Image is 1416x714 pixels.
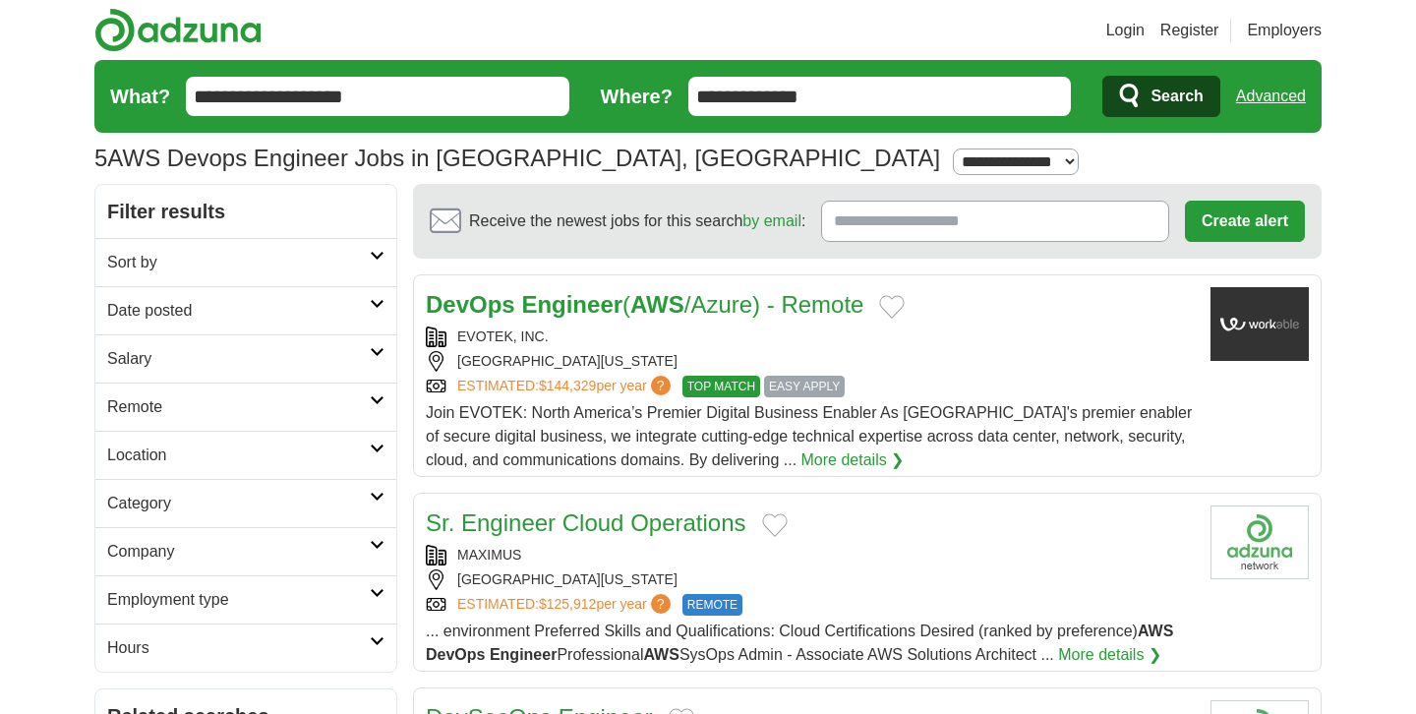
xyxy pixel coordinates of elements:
a: ESTIMATED:$144,329per year? [457,376,675,397]
a: More details ❯ [801,448,905,472]
a: Login [1106,19,1145,42]
h2: Company [107,540,370,564]
a: Sr. Engineer Cloud Operations [426,509,746,536]
button: Add to favorite jobs [762,513,788,537]
a: Company [95,527,396,575]
a: Hours [95,624,396,672]
span: $125,912 [539,596,596,612]
h2: Location [107,444,370,467]
h2: Date posted [107,299,370,323]
h2: Remote [107,395,370,419]
a: Register [1160,19,1219,42]
img: Company logo [1210,287,1309,361]
a: Date posted [95,286,396,334]
span: 5 [94,141,107,176]
strong: Engineer [521,291,622,318]
a: DevOps Engineer(AWS/Azure) - Remote [426,291,863,318]
span: ? [651,594,671,614]
a: Employment type [95,575,396,624]
strong: AWS [643,646,678,663]
div: [GEOGRAPHIC_DATA][US_STATE] [426,569,1195,590]
a: by email [742,212,801,229]
label: What? [110,82,170,111]
a: Category [95,479,396,527]
a: ESTIMATED:$125,912per year? [457,594,675,616]
h2: Filter results [95,185,396,238]
div: EVOTEK, INC. [426,327,1195,347]
span: TOP MATCH [682,376,760,397]
a: Advanced [1236,77,1306,116]
span: Receive the newest jobs for this search : [469,209,805,233]
div: [GEOGRAPHIC_DATA][US_STATE] [426,351,1195,372]
strong: DevOps [426,291,515,318]
a: More details ❯ [1058,643,1161,667]
span: EASY APPLY [764,376,845,397]
div: MAXIMUS [426,545,1195,565]
h2: Hours [107,636,370,660]
button: Create alert [1185,201,1305,242]
img: Adzuna logo [94,8,262,52]
a: Remote [95,383,396,431]
strong: AWS [630,291,684,318]
span: Join EVOTEK: North America’s Premier Digital Business Enabler As [GEOGRAPHIC_DATA]'s premier enab... [426,404,1192,468]
span: REMOTE [682,594,742,616]
h2: Sort by [107,251,370,274]
a: Location [95,431,396,479]
h2: Category [107,492,370,515]
img: Company logo [1210,506,1309,579]
a: Sort by [95,238,396,286]
h2: Salary [107,347,370,371]
label: Where? [601,82,673,111]
strong: AWS [1138,623,1173,639]
strong: DevOps [426,646,485,663]
span: Search [1150,77,1203,116]
h1: AWS Devops Engineer Jobs in [GEOGRAPHIC_DATA], [GEOGRAPHIC_DATA] [94,145,940,171]
strong: Engineer [490,646,557,663]
button: Search [1102,76,1219,117]
a: Employers [1247,19,1322,42]
h2: Employment type [107,588,370,612]
span: $144,329 [539,378,596,393]
button: Add to favorite jobs [879,295,905,319]
span: ... environment Preferred Skills and Qualifications: Cloud Certifications Desired (ranked by pref... [426,623,1173,663]
span: ? [651,376,671,395]
a: Salary [95,334,396,383]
